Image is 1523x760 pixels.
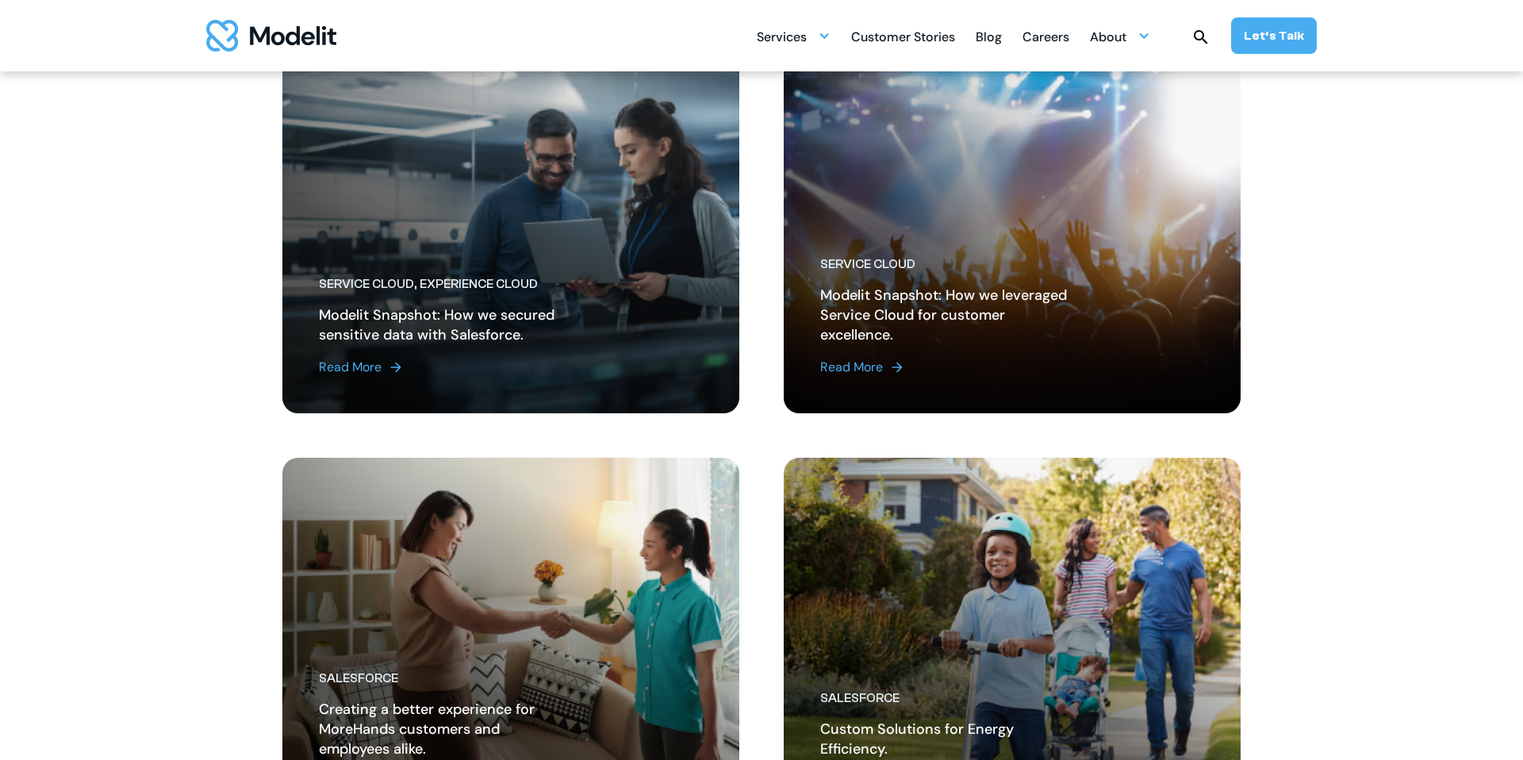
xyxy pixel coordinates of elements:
[851,23,955,54] div: Customer Stories
[820,256,1075,273] div: Service Cloud
[206,20,336,52] img: modelit logo
[820,358,883,377] div: Read More
[889,359,905,375] img: arrow
[1022,21,1069,52] a: Careers
[820,286,1075,345] h2: Modelit Snapshot: How we leveraged Service Cloud for customer excellence.
[820,358,1075,377] a: Read More
[319,305,574,345] h2: Modelit Snapshot: How we secured sensitive data with Salesforce.
[319,358,574,377] a: Read More
[1231,17,1317,54] a: Let’s Talk
[319,700,574,759] h2: Creating a better experience for MoreHands customers and employees alike.
[206,20,336,52] a: home
[820,690,1075,707] div: Salesforce
[1244,27,1304,44] div: Let’s Talk
[757,21,831,52] div: Services
[976,21,1002,52] a: Blog
[976,23,1002,54] div: Blog
[319,670,574,687] div: Salesforce
[851,21,955,52] a: Customer Stories
[820,720,1075,759] h2: Custom Solutions for Energy Efficiency.
[1090,21,1150,52] div: About
[1090,23,1126,54] div: About
[319,358,382,377] div: Read More
[319,276,574,293] div: Service Cloud, Experience Cloud
[388,359,404,375] img: arrow
[757,23,807,54] div: Services
[1022,23,1069,54] div: Careers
